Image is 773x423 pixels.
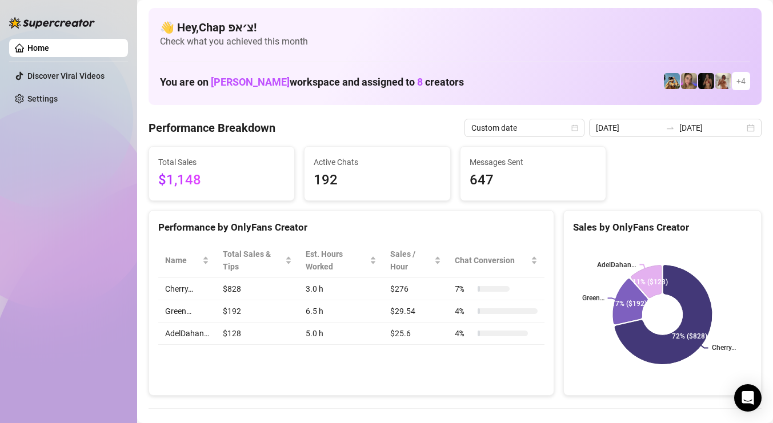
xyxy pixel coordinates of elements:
[158,278,216,300] td: Cherry…
[383,300,448,323] td: $29.54
[27,43,49,53] a: Home
[165,254,200,267] span: Name
[455,254,528,267] span: Chat Conversion
[666,123,675,132] span: to
[734,384,762,412] div: Open Intercom Messenger
[712,344,736,352] text: Cherry…
[160,35,750,48] span: Check what you achieved this month
[158,170,285,191] span: $1,148
[715,73,731,89] img: Green
[470,170,596,191] span: 647
[571,124,578,131] span: calendar
[679,122,744,134] input: End date
[211,76,290,88] span: [PERSON_NAME]
[314,170,440,191] span: 192
[9,17,95,29] img: logo-BBDzfeDw.svg
[158,243,216,278] th: Name
[573,220,752,235] div: Sales by OnlyFans Creator
[216,323,299,345] td: $128
[417,76,423,88] span: 8
[383,278,448,300] td: $276
[299,323,383,345] td: 5.0 h
[448,243,544,278] th: Chat Conversion
[736,75,746,87] span: + 4
[299,278,383,300] td: 3.0 h
[158,300,216,323] td: Green…
[666,123,675,132] span: swap-right
[27,71,105,80] a: Discover Viral Videos
[596,122,661,134] input: Start date
[664,73,680,89] img: Babydanix
[383,323,448,345] td: $25.6
[160,76,464,88] h1: You are on workspace and assigned to creators
[216,278,299,300] td: $828
[455,283,473,295] span: 7 %
[216,243,299,278] th: Total Sales & Tips
[158,323,216,345] td: AdelDahan…
[390,248,432,273] span: Sales / Hour
[160,19,750,35] h4: 👋 Hey, Chap צ׳אפ !
[681,73,697,89] img: Cherry
[216,300,299,323] td: $192
[306,248,367,273] div: Est. Hours Worked
[223,248,283,273] span: Total Sales & Tips
[582,294,604,302] text: Green…
[698,73,714,89] img: the_bohema
[158,220,544,235] div: Performance by OnlyFans Creator
[299,300,383,323] td: 6.5 h
[455,305,473,317] span: 4 %
[597,261,636,269] text: AdelDahan…
[471,119,578,136] span: Custom date
[149,120,275,136] h4: Performance Breakdown
[314,156,440,168] span: Active Chats
[383,243,448,278] th: Sales / Hour
[455,327,473,340] span: 4 %
[27,94,58,103] a: Settings
[470,156,596,168] span: Messages Sent
[158,156,285,168] span: Total Sales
